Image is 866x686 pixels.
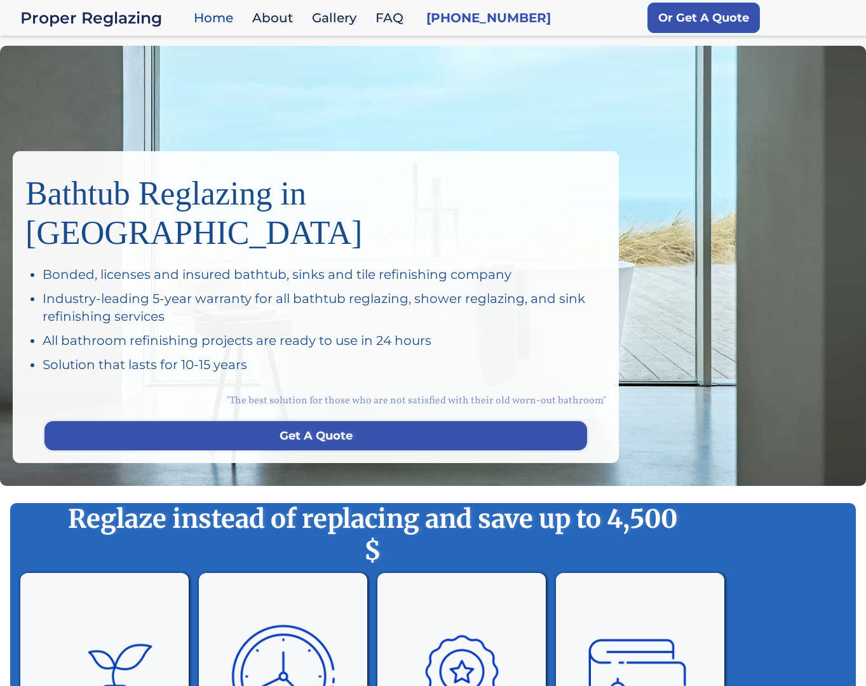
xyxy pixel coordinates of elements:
a: FAQ [369,4,416,32]
a: home [20,9,187,27]
div: "The best solution for those who are not satisfied with their old worn-out bathroom" [25,380,606,421]
a: [PHONE_NUMBER] [426,9,551,27]
a: Gallery [306,4,369,32]
a: Get A Quote [44,421,587,450]
div: Bonded, licenses and insured bathtub, sinks and tile refinishing company [43,266,606,283]
div: Industry-leading 5-year warranty for all bathtub reglazing, shower reglazing, and sink refinishin... [43,290,606,325]
div: Proper Reglazing [20,9,187,27]
a: Home [187,4,246,32]
a: About [246,4,306,32]
a: Or Get A Quote [647,3,760,33]
div: All bathroom refinishing projects are ready to use in 24 hours [43,332,606,349]
h1: Bathtub Reglazing in [GEOGRAPHIC_DATA] [25,164,606,253]
strong: Reglaze instead of replacing and save up to 4,500 $ [46,503,699,567]
div: Solution that lasts for 10-15 years [43,356,606,373]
